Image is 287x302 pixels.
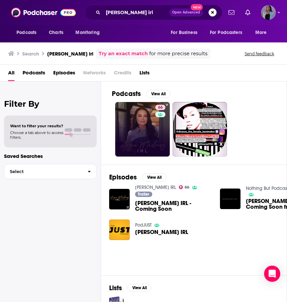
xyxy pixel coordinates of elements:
span: 66 [158,104,163,111]
img: Podchaser - Follow, Share and Rate Podcasts [11,6,76,19]
button: View All [146,90,170,98]
span: New [191,4,203,10]
button: Select [4,164,97,179]
a: 66 [155,105,165,110]
div: Search podcasts, credits, & more... [85,5,222,20]
a: Angie Martinez IRL - Coming Soon [135,200,212,212]
span: for more precise results [149,50,208,58]
span: Networks [83,67,106,81]
a: Episodes [53,67,75,81]
h3: [PERSON_NAME] irl [47,51,93,57]
h2: Episodes [109,173,137,181]
div: Open Intercom Messenger [264,266,280,282]
button: Send feedback [243,51,276,57]
img: User Profile [261,5,276,20]
button: View All [127,284,152,292]
span: Monitoring [75,28,99,37]
a: Show notifications dropdown [243,7,253,18]
a: 66 [179,185,190,189]
a: 66 [115,102,170,157]
button: open menu [251,26,275,39]
h2: Filter By [4,99,97,109]
span: Podcasts [17,28,36,37]
a: All [8,67,14,81]
a: Show notifications dropdown [226,7,237,18]
h2: Lists [109,284,122,292]
span: More [255,28,267,37]
a: Try an exact match [99,50,148,58]
span: [PERSON_NAME] IRL - Coming Soon [135,200,212,212]
a: ListsView All [109,284,152,292]
a: Lists [139,67,150,81]
a: Podcasts [23,67,45,81]
a: Angie Martinez IRL [135,184,176,190]
span: [PERSON_NAME] IRL [135,229,188,235]
button: open menu [71,26,108,39]
a: EpisodesView All [109,173,166,181]
button: Show profile menu [261,5,276,20]
button: open menu [166,26,206,39]
span: Charts [49,28,63,37]
a: PodcastsView All [112,90,170,98]
button: View All [142,173,166,181]
span: Credits [114,67,131,81]
span: For Business [171,28,197,37]
span: Logged in as maria.pina [261,5,276,20]
p: Saved Searches [4,153,97,159]
a: PodJUST [135,222,152,228]
input: Search podcasts, credits, & more... [103,7,169,18]
img: Angie Martinez IRL - Coming Soon [109,189,130,209]
img: Angie Martinez IRL - Coming Soon from iHeartPodcasts [220,189,241,209]
h3: Search [22,51,39,57]
img: Angie Martinez IRL [109,220,130,240]
span: Trailer [138,192,149,196]
span: Want to filter your results? [10,124,63,128]
button: open menu [205,26,252,39]
a: Charts [44,26,67,39]
h2: Podcasts [112,90,141,98]
span: Choose a tab above to access filters. [10,130,63,140]
button: Open AdvancedNew [169,8,203,16]
span: For Podcasters [210,28,242,37]
span: Open Advanced [172,11,200,14]
span: Select [4,169,82,174]
button: open menu [12,26,45,39]
a: Angie Martinez IRL [135,229,188,235]
span: 66 [185,186,189,189]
